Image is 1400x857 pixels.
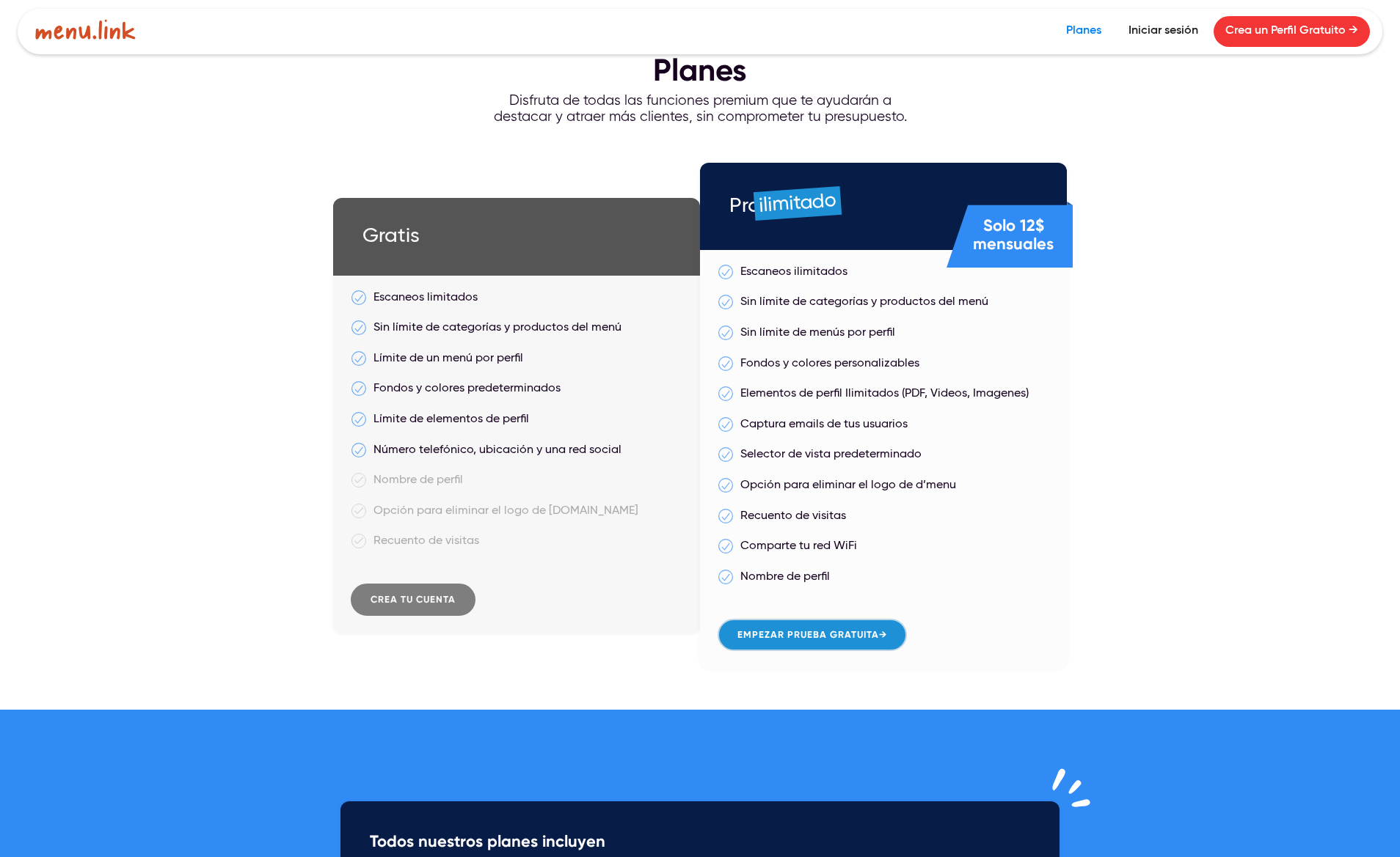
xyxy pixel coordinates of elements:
div: Nombre de perfil [718,568,1049,587]
div: Sin límite de categorías y productos del menú [351,319,682,338]
h3: Todos nuestros planes incluyen [370,831,1030,853]
div: Escaneos limitados [351,289,682,308]
div: Sin límite de menús por perfil [718,324,1049,343]
div: Sin límite de categorías y productos del menú [718,293,1049,312]
div: Recuento de visitas [718,507,1049,526]
div: Selector de vista predeterminado [718,446,1049,465]
h1: Planes [304,55,1096,86]
div: Límite de elementos de perfil [351,411,682,430]
div: Límite de un menú por perfil [351,350,682,369]
div: Opción para eliminar el logo de [DOMAIN_NAME] [351,502,682,521]
a: CRea tu cuenta [351,584,475,616]
strong: → [879,629,887,640]
div: Escaneos ilimitados [718,263,1049,282]
div: Comparte tu red WiFi [718,537,1049,556]
div: Fondos y colores predeterminados [351,380,682,399]
div: Pro [700,163,1067,250]
div: Captura emails de tus usuarios [718,416,1049,435]
div: Gratis [333,198,700,276]
p: Disfruta de todas las funciones premium que te ayudarán a destacar y atraer más clientes, sin com... [304,93,1096,126]
div: Número telefónico, ubicación y una red social [351,441,682,460]
span: ilimitado [754,186,842,221]
div: Opción para eliminar el logo de d’menu [718,477,1049,496]
div: Nombre de perfil [351,471,682,490]
a: Crea un Perfil Gratuito → [1214,16,1370,47]
div: Elementos de perfil Ilimitados (PDF, Videos, Imagenes) [718,385,1049,404]
a: Empezar prueba gratuita→ [718,619,907,651]
div: Fondos y colores personalizables [718,355,1049,374]
a: Iniciar sesión [1117,16,1210,47]
a: Planes [1054,16,1113,47]
div: Recuento de visitas [351,532,682,551]
div: Solo 12$ mensuales [947,197,1073,273]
